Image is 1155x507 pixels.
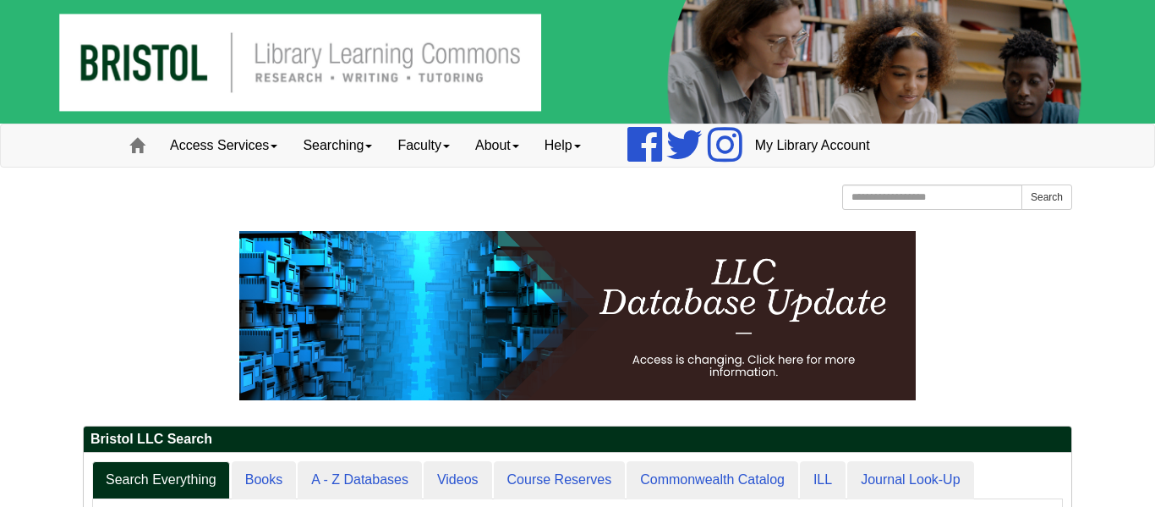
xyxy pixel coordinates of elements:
a: Search Everything [92,461,230,499]
a: Faculty [385,124,463,167]
a: Commonwealth Catalog [627,461,798,499]
a: ILL [800,461,846,499]
button: Search [1021,185,1072,210]
a: Course Reserves [494,461,626,499]
a: Journal Look-Up [847,461,973,499]
a: Videos [424,461,492,499]
a: Searching [290,124,385,167]
a: Books [232,461,296,499]
a: Access Services [157,124,290,167]
a: About [463,124,532,167]
a: My Library Account [742,124,883,167]
a: Help [532,124,594,167]
img: HTML tutorial [239,231,916,400]
h2: Bristol LLC Search [84,427,1071,453]
a: A - Z Databases [298,461,422,499]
